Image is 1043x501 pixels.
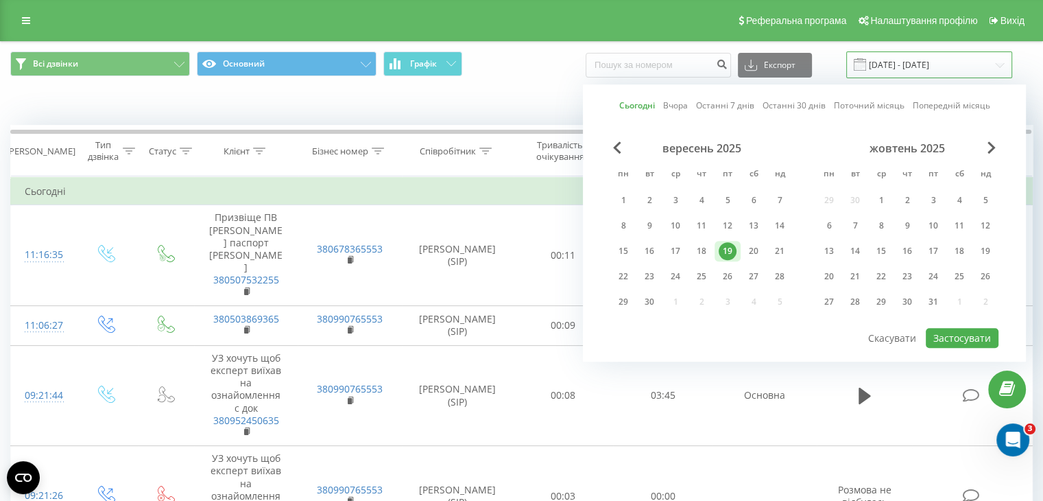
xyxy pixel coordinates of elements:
div: 23 [640,268,658,286]
div: 6 [745,191,763,209]
div: пт 31 жовт 2025 р. [920,292,946,312]
div: вересень 2025 [610,141,793,155]
div: 22 [872,268,890,286]
abbr: вівторок [845,165,865,185]
a: Сьогодні [619,100,655,113]
span: Next Month [987,141,996,154]
div: пт 5 вер 2025 р. [715,190,741,211]
div: [PERSON_NAME] [6,145,75,157]
div: ср 29 жовт 2025 р. [868,292,894,312]
div: чт 9 жовт 2025 р. [894,215,920,236]
td: [PERSON_NAME] (SIP) [402,345,514,445]
div: 4 [950,191,968,209]
div: чт 30 жовт 2025 р. [894,292,920,312]
div: пн 20 жовт 2025 р. [816,266,842,287]
div: пн 15 вер 2025 р. [610,241,636,261]
div: сб 11 жовт 2025 р. [946,215,972,236]
div: 30 [898,293,916,311]
div: 27 [820,293,838,311]
div: 16 [898,242,916,260]
div: 15 [872,242,890,260]
div: 1 [614,191,632,209]
div: сб 6 вер 2025 р. [741,190,767,211]
div: ср 17 вер 2025 р. [662,241,688,261]
div: 11 [693,217,710,235]
a: 380678365553 [317,242,383,255]
div: 4 [693,191,710,209]
div: пн 29 вер 2025 р. [610,292,636,312]
td: 00:11 [514,205,613,305]
td: УЗ хочуть щоб експерт виїхав на ознайомлення с док [194,345,298,445]
div: 7 [771,191,789,209]
button: Скасувати [861,328,924,348]
div: пн 13 жовт 2025 р. [816,241,842,261]
div: сб 27 вер 2025 р. [741,266,767,287]
div: сб 25 жовт 2025 р. [946,266,972,287]
button: Основний [197,51,376,76]
div: 16 [640,242,658,260]
div: 12 [976,217,994,235]
div: нд 5 жовт 2025 р. [972,190,998,211]
div: 2 [898,191,916,209]
div: 19 [976,242,994,260]
div: вт 9 вер 2025 р. [636,215,662,236]
div: ср 10 вер 2025 р. [662,215,688,236]
div: пт 12 вер 2025 р. [715,215,741,236]
div: 13 [745,217,763,235]
div: 10 [667,217,684,235]
abbr: п’ятниця [923,165,944,185]
div: 5 [719,191,736,209]
a: Останні 7 днів [696,100,754,113]
div: ср 15 жовт 2025 р. [868,241,894,261]
div: 29 [614,293,632,311]
div: 26 [976,268,994,286]
div: пт 24 жовт 2025 р. [920,266,946,287]
div: 26 [719,268,736,286]
span: Реферальна програма [746,15,847,26]
div: 20 [820,268,838,286]
a: 380990765553 [317,382,383,395]
div: жовтень 2025 [816,141,998,155]
div: 3 [924,191,942,209]
div: 6 [820,217,838,235]
div: 22 [614,268,632,286]
div: 1 [872,191,890,209]
div: 2 [640,191,658,209]
div: 5 [976,191,994,209]
div: вт 14 жовт 2025 р. [842,241,868,261]
div: вт 7 жовт 2025 р. [842,215,868,236]
div: ср 8 жовт 2025 р. [868,215,894,236]
div: сб 18 жовт 2025 р. [946,241,972,261]
div: вт 23 вер 2025 р. [636,266,662,287]
div: ср 24 вер 2025 р. [662,266,688,287]
div: пт 10 жовт 2025 р. [920,215,946,236]
div: 9 [640,217,658,235]
div: вт 21 жовт 2025 р. [842,266,868,287]
div: вт 2 вер 2025 р. [636,190,662,211]
div: 3 [667,191,684,209]
div: 30 [640,293,658,311]
button: Графік [383,51,462,76]
div: 11:06:27 [25,312,61,339]
div: 9 [898,217,916,235]
div: 13 [820,242,838,260]
div: пт 3 жовт 2025 р. [920,190,946,211]
div: ср 22 жовт 2025 р. [868,266,894,287]
div: чт 25 вер 2025 р. [688,266,715,287]
div: 18 [950,242,968,260]
td: [PERSON_NAME] (SIP) [402,205,514,305]
div: чт 11 вер 2025 р. [688,215,715,236]
div: нд 26 жовт 2025 р. [972,266,998,287]
td: Призвіще ПВ [PERSON_NAME] паспорт [PERSON_NAME] [194,205,298,305]
div: 8 [614,217,632,235]
div: 21 [846,268,864,286]
button: Застосувати [926,328,998,348]
div: нд 12 жовт 2025 р. [972,215,998,236]
div: вт 28 жовт 2025 р. [842,292,868,312]
div: пт 17 жовт 2025 р. [920,241,946,261]
div: 7 [846,217,864,235]
div: 09:21:44 [25,382,61,409]
div: Бізнес номер [312,145,368,157]
div: 20 [745,242,763,260]
div: 28 [771,268,789,286]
